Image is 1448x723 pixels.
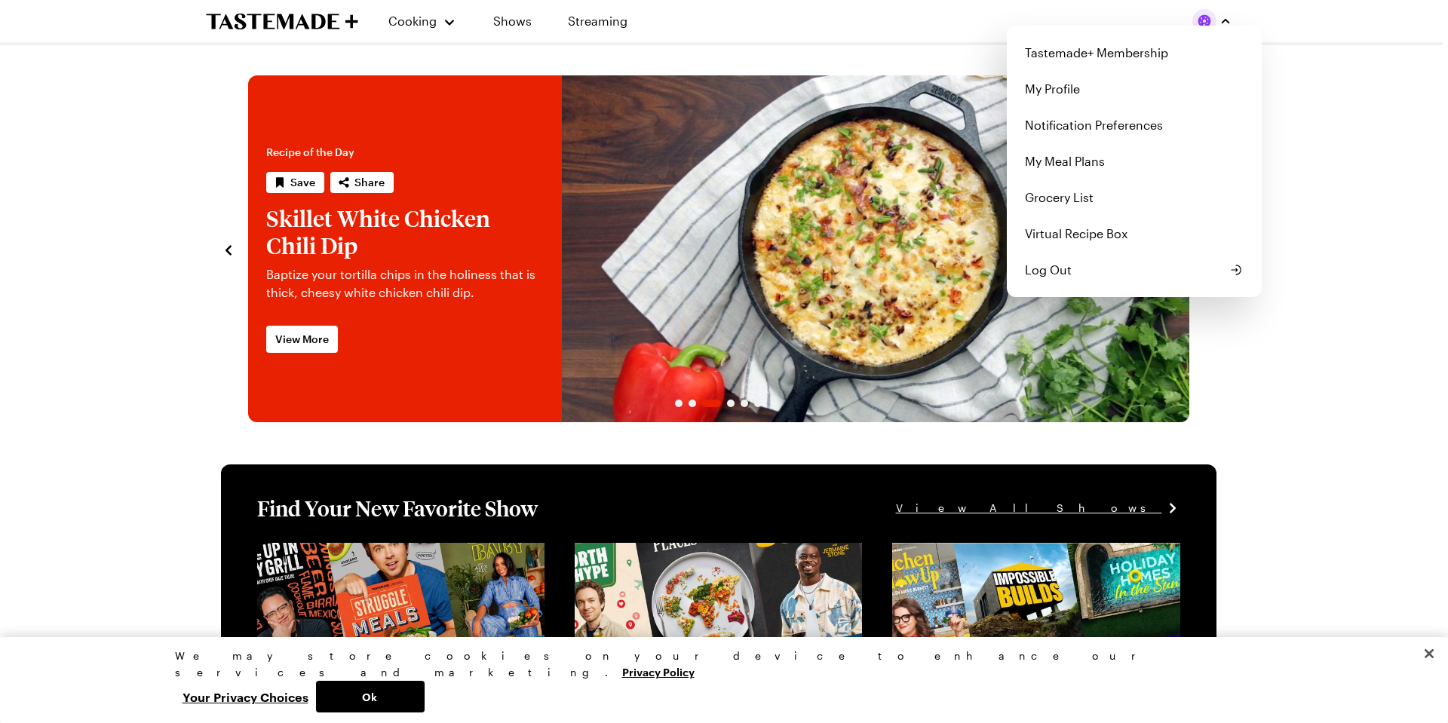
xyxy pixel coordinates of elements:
[1007,26,1262,297] div: Profile picture
[1016,143,1253,179] a: My Meal Plans
[316,681,425,712] button: Ok
[622,664,695,679] a: More information about your privacy, opens in a new tab
[1025,261,1072,279] span: Log Out
[1192,9,1232,33] button: Profile picture
[175,648,1261,712] div: Privacy
[1016,71,1253,107] a: My Profile
[1016,35,1253,71] a: Tastemade+ Membership
[1413,637,1446,670] button: Close
[1016,179,1253,216] a: Grocery List
[175,648,1261,681] div: We may store cookies on your device to enhance our services and marketing.
[175,681,316,712] button: Your Privacy Choices
[1016,216,1253,252] a: Virtual Recipe Box
[1192,9,1216,33] img: Profile picture
[1016,107,1253,143] a: Notification Preferences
